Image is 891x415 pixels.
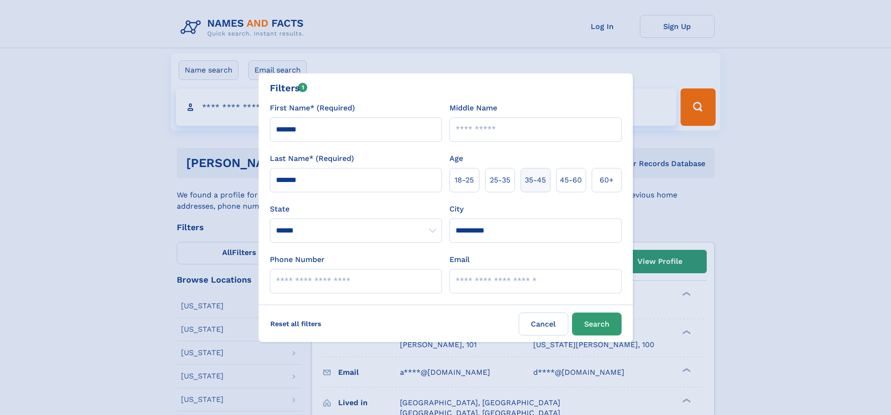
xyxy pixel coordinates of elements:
[519,313,568,335] label: Cancel
[449,204,464,215] label: City
[449,102,497,114] label: Middle Name
[449,153,463,164] label: Age
[449,254,470,265] label: Email
[264,313,327,335] label: Reset all filters
[270,254,325,265] label: Phone Number
[600,175,614,186] span: 60+
[270,81,308,95] div: Filters
[455,175,474,186] span: 18‑25
[525,175,546,186] span: 35‑45
[490,175,510,186] span: 25‑35
[560,175,582,186] span: 45‑60
[270,204,442,215] label: State
[270,102,355,114] label: First Name* (Required)
[572,313,622,335] button: Search
[270,153,354,164] label: Last Name* (Required)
